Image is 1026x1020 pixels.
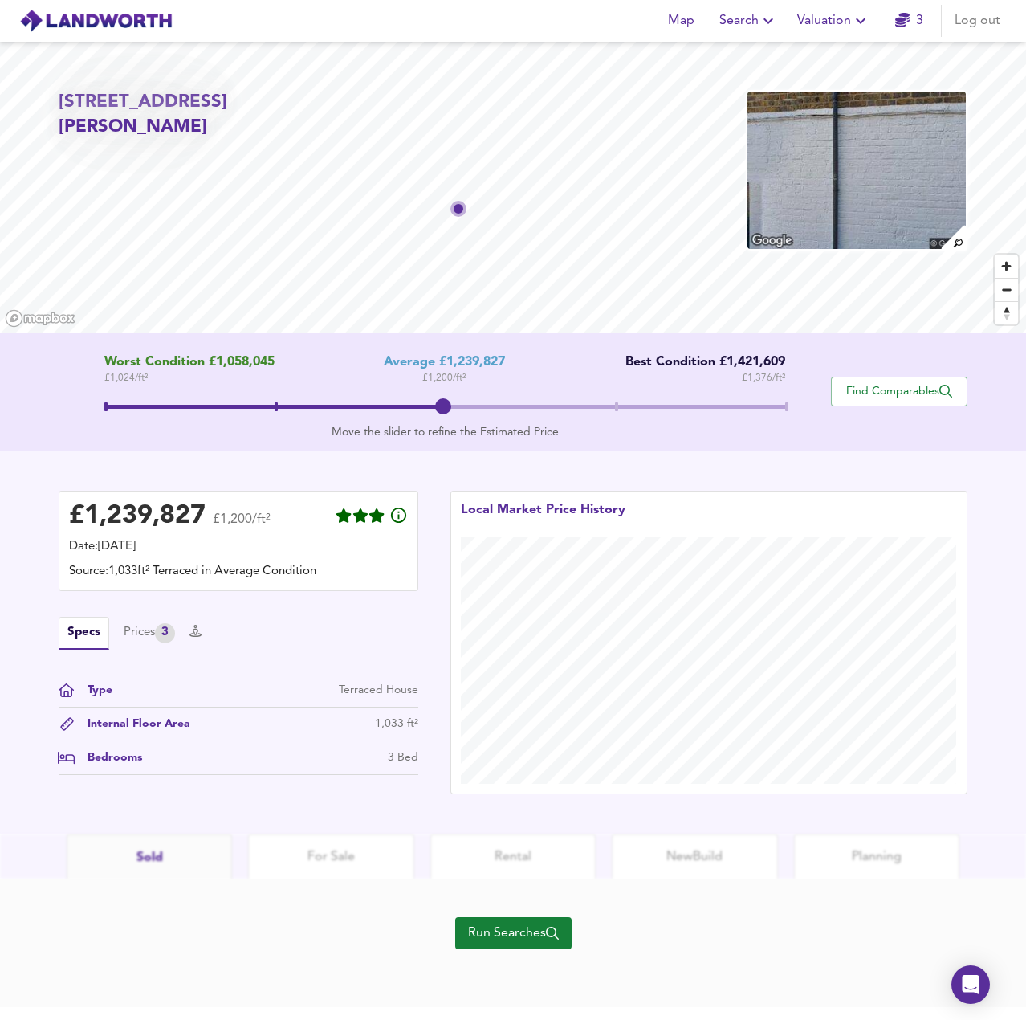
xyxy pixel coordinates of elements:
[75,716,190,732] div: Internal Floor Area
[955,10,1000,32] span: Log out
[213,513,271,537] span: £1,200/ft²
[19,9,173,33] img: logo
[883,5,934,37] button: 3
[339,682,418,699] div: Terraced House
[59,90,349,141] h2: [STREET_ADDRESS][PERSON_NAME]
[995,302,1018,324] span: Reset bearing to north
[939,223,967,251] img: search
[75,682,112,699] div: Type
[69,504,206,528] div: £ 1,239,827
[468,922,559,945] span: Run Searches
[5,309,75,328] a: Mapbox homepage
[791,5,877,37] button: Valuation
[662,10,700,32] span: Map
[104,424,786,440] div: Move the slider to refine the Estimated Price
[422,370,466,386] span: £ 1,200 / ft²
[124,623,175,643] button: Prices3
[375,716,418,732] div: 1,033 ft²
[75,749,142,766] div: Bedrooms
[69,563,408,581] div: Source: 1,033ft² Terraced in Average Condition
[948,5,1007,37] button: Log out
[59,617,109,650] button: Specs
[719,10,778,32] span: Search
[455,917,572,949] button: Run Searches
[951,965,990,1004] div: Open Intercom Messenger
[69,538,408,556] div: Date: [DATE]
[388,749,418,766] div: 3 Bed
[461,501,625,537] div: Local Market Price History
[995,255,1018,278] button: Zoom in
[655,5,706,37] button: Map
[797,10,870,32] span: Valuation
[104,370,275,386] span: £ 1,024 / ft²
[124,623,175,643] div: Prices
[831,377,967,406] button: Find Comparables
[840,384,959,399] span: Find Comparables
[104,355,275,370] span: Worst Condition £1,058,045
[895,10,923,32] a: 3
[995,278,1018,301] button: Zoom out
[613,355,785,370] div: Best Condition £1,421,609
[155,623,175,643] div: 3
[384,355,505,370] div: Average £1,239,827
[746,90,967,251] img: property
[995,301,1018,324] button: Reset bearing to north
[995,279,1018,301] span: Zoom out
[742,370,785,386] span: £ 1,376 / ft²
[713,5,784,37] button: Search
